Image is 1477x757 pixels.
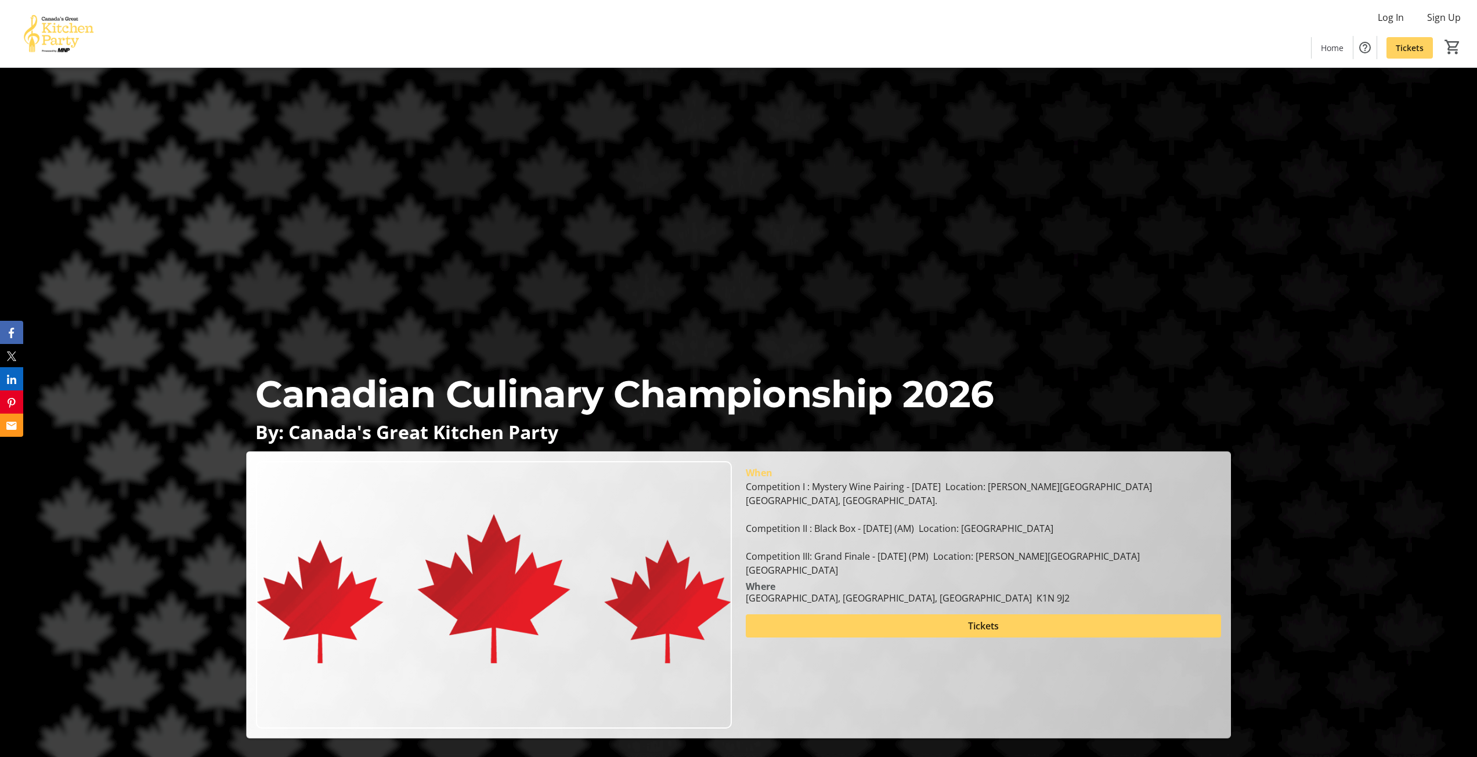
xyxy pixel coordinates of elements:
div: Competition I : Mystery Wine Pairing - [DATE] Location: [PERSON_NAME][GEOGRAPHIC_DATA] [GEOGRAPHI... [746,480,1221,577]
p: By: Canada's Great Kitchen Party [255,422,1222,442]
p: Canadian Culinary Championship 2026 [255,366,1222,422]
div: [GEOGRAPHIC_DATA], [GEOGRAPHIC_DATA], [GEOGRAPHIC_DATA] K1N 9J2 [746,591,1070,605]
a: Home [1312,37,1353,59]
button: Tickets [746,614,1221,638]
span: Home [1321,42,1344,54]
div: When [746,466,772,480]
div: Where [746,582,775,591]
span: Tickets [1396,42,1424,54]
a: Tickets [1386,37,1433,59]
button: Sign Up [1418,8,1470,27]
button: Cart [1442,37,1463,57]
span: Sign Up [1427,10,1461,24]
button: Log In [1368,8,1413,27]
button: Help [1353,36,1377,59]
img: Canada’s Great Kitchen Party's Logo [7,5,110,63]
span: Log In [1378,10,1404,24]
img: Campaign CTA Media Photo [256,461,731,729]
span: Tickets [968,619,999,633]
